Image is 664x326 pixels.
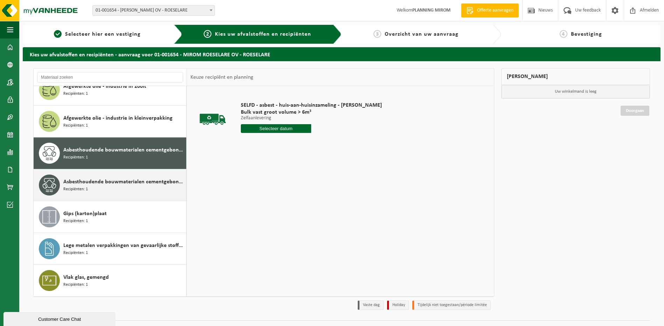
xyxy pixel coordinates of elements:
li: Vaste dag [358,300,384,310]
span: 2 [204,30,211,38]
span: 01-001654 - MIROM ROESELARE OV - ROESELARE [93,6,215,15]
span: Selecteer hier een vestiging [65,31,141,37]
a: 1Selecteer hier een vestiging [26,30,168,38]
li: Holiday [387,300,409,310]
span: Recipiënten: 1 [63,186,88,193]
span: Recipiënten: 1 [63,122,88,129]
h2: Kies uw afvalstoffen en recipiënten - aanvraag voor 01-001654 - MIROM ROESELARE OV - ROESELARE [23,47,660,61]
span: 3 [373,30,381,38]
div: [PERSON_NAME] [501,68,650,85]
a: Offerte aanvragen [461,3,519,17]
input: Selecteer datum [241,124,312,133]
a: Doorgaan [621,106,649,116]
button: Afgewerkte olie - industrie in kleinverpakking Recipiënten: 1 [34,106,187,137]
span: Afgewerkte olie - industrie in 200lt [63,82,146,91]
span: Overzicht van uw aanvraag [385,31,459,37]
span: Recipiënten: 1 [63,91,88,97]
span: Bevestiging [571,31,602,37]
span: Vlak glas, gemengd [63,273,109,282]
span: Gips (karton)plaat [63,210,107,218]
span: SELFD - asbest - huis-aan-huisinzameling - [PERSON_NAME] [241,102,382,109]
span: Recipiënten: 1 [63,218,88,225]
span: 01-001654 - MIROM ROESELARE OV - ROESELARE [92,5,215,16]
button: Asbesthoudende bouwmaterialen cementgebonden (hechtgebonden) Recipiënten: 1 [34,137,187,169]
strong: PLANNING MIROM [412,8,450,13]
input: Materiaal zoeken [37,72,183,83]
div: Keuze recipiënt en planning [187,69,257,86]
span: Offerte aanvragen [475,7,515,14]
span: Kies uw afvalstoffen en recipiënten [215,31,311,37]
span: Recipiënten: 1 [63,282,88,288]
span: Afgewerkte olie - industrie in kleinverpakking [63,114,173,122]
button: Lege metalen verpakkingen van gevaarlijke stoffen Recipiënten: 1 [34,233,187,265]
p: Zelfaanlevering [241,116,382,121]
button: Vlak glas, gemengd Recipiënten: 1 [34,265,187,296]
span: Bulk vast groot volume > 6m³ [241,109,382,116]
span: Asbesthoudende bouwmaterialen cementgebonden (hechtgebonden) [63,146,184,154]
button: Gips (karton)plaat Recipiënten: 1 [34,201,187,233]
button: Afgewerkte olie - industrie in 200lt Recipiënten: 1 [34,74,187,106]
span: 1 [54,30,62,38]
span: Asbesthoudende bouwmaterialen cementgebonden met isolatie(hechtgebonden) [63,178,184,186]
span: Recipiënten: 1 [63,154,88,161]
iframe: chat widget [4,311,117,326]
p: Uw winkelmand is leeg [502,85,650,98]
button: Asbesthoudende bouwmaterialen cementgebonden met isolatie(hechtgebonden) Recipiënten: 1 [34,169,187,201]
span: Recipiënten: 1 [63,250,88,256]
span: 4 [560,30,567,38]
span: Lege metalen verpakkingen van gevaarlijke stoffen [63,241,184,250]
li: Tijdelijk niet toegestaan/période limitée [412,300,491,310]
